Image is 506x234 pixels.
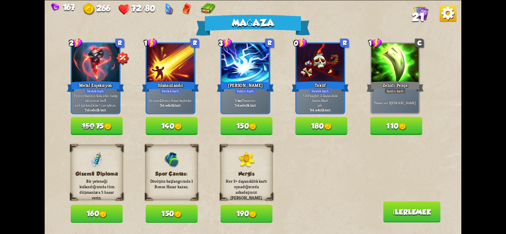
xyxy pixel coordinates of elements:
[165,3,174,15] img: Kristal - Oyunu bitirdikten sonra her haritanın boss'unu yendiğinizde ekstra mücevherler kazanırs...
[391,100,416,105] font: [PERSON_NAME]
[174,123,182,131] img: Gold.png
[238,152,255,168] img: Daffodil.png
[193,39,197,46] font: R
[87,210,99,218] font: 160
[268,39,272,46] font: R
[244,98,251,103] font: hasar
[323,98,328,103] font: kart
[228,82,263,88] font: [PERSON_NAME]
[162,88,179,93] font: Destek kartı
[219,39,223,47] font: 3
[82,122,94,130] font: 150
[226,178,267,200] font: Her 3+ dayanıklılık kartı oynadığınızda arkadaşınızı [PERSON_NAME].
[149,98,160,103] font: Düşman
[324,123,332,131] img: Gold.png
[312,88,329,93] font: Destek kartı
[383,82,408,88] font: Zehirli Pençe
[71,117,123,135] button: 15075
[235,98,242,103] font: 3 kez
[76,170,118,177] font: Gizemli Diploma
[118,3,130,15] img: Heart.png
[118,3,155,15] div: Sağlık
[221,204,273,223] button: 190
[440,5,457,22] img: Options_Button.png
[238,170,255,177] font: Nergis
[83,3,110,15] div: Altın
[234,103,256,107] font: Tek seferlik kart.
[376,100,389,105] font: hasar ver .
[85,107,106,112] font: Tek seferlik kart.
[368,39,372,47] font: 1
[370,117,422,135] button: 110
[155,170,188,177] font: Spor Çantası
[69,39,74,47] font: 2
[63,2,75,12] font: 167
[144,39,147,47] font: 1
[343,39,347,46] font: R
[79,82,112,88] font: Metal Enjeksiyon
[145,117,198,135] button: 140
[237,88,254,93] font: Saldırı kartı
[71,204,123,223] button: 160
[412,11,425,23] font: 21
[87,88,104,93] font: Destek kartı
[249,123,257,131] img: Gold.png
[249,210,257,218] img: Gold.png
[221,117,273,135] button: 150
[150,178,193,189] font: Dövüşün başlangıcında 1 Bonus Hasar kazan.
[145,204,198,223] button: 150
[161,122,174,130] font: 140
[51,2,75,12] div: Mücevherler
[96,3,110,13] font: 266
[417,39,422,46] font: C
[158,82,183,88] font: Silahsızlandır
[398,123,406,131] img: Gold.png
[116,52,129,65] img: Discount_Icon.png
[75,103,85,107] font: zırh için
[413,5,429,21] img: Cards_Icon.png
[160,98,162,103] font: 2
[91,152,103,168] img: ArcaneDiploma.png
[74,93,117,103] font: Tüm zırhlarınızı feda edin. Sahip olduğunuz her
[294,39,298,47] font: 0
[311,122,324,130] font: 180
[86,103,116,107] font: kendinize 1 can iyileşin.
[255,98,256,103] font: .
[317,103,323,107] font: çek .
[174,210,182,218] img: Gold.png
[162,98,192,103] font: Bonus Hasar kaybeder.
[99,210,107,218] img: Gold.png
[79,178,114,200] font: Bir yeteneği kullandığınızda tüm düşmanlara 5 hasar verin.
[161,210,174,218] font: 150
[315,82,325,88] font: Teklif
[118,39,122,46] font: R
[303,93,338,103] font: 5 HP kaybet. 2 dayanıklılık kazan.
[310,107,331,112] font: Tek seferlik kart.
[51,3,59,11] img: Gem.png
[295,117,347,135] button: 180
[242,98,244,103] font: 7
[83,3,95,15] img: Gold.png
[386,122,398,130] font: 110
[374,100,376,105] font: 7
[393,208,431,216] font: İlerlemek
[160,103,181,107] font: Tek seferlik kart.
[200,3,215,15] img: Kitap - Her turun başında 1 ekstra dayanıklılık kazan.
[164,152,180,168] img: GymBag.png
[236,122,249,130] font: 150
[321,98,323,103] font: 3
[236,210,249,218] font: 190
[96,122,104,130] font: 75
[389,100,391,105] font: 3
[383,201,440,223] button: İlerlemek
[182,3,192,15] img: Kırmızı Zarf - Normal düşmanlar ek bir kart ödülü düşürür.
[132,3,155,13] font: 72/80
[415,100,416,105] font: .
[104,98,106,103] font: 5
[104,123,112,131] img: Gold.png
[387,88,404,93] font: Saldırı kartı
[232,17,274,28] font: Mağaza
[413,5,429,22] div: Destedeki tüm kartları görüntüle
[251,98,255,103] font: ver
